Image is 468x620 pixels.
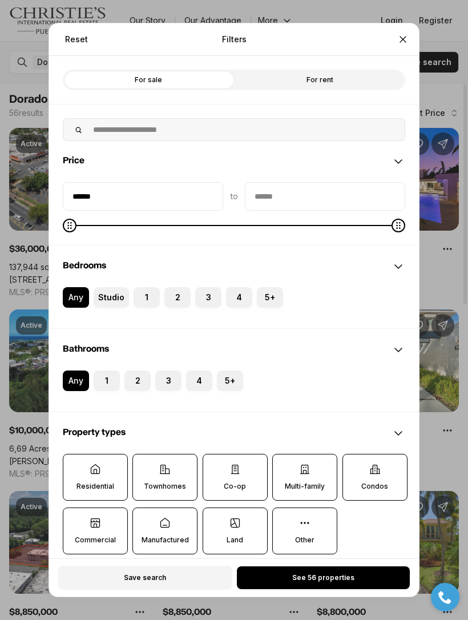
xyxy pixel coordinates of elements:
[63,287,89,308] label: Any
[49,329,419,371] div: Bathrooms
[49,141,419,182] div: Price
[227,536,243,545] p: Land
[49,182,419,245] div: Price
[195,287,221,308] label: 3
[49,413,419,454] div: Property types
[230,192,238,201] span: to
[63,344,109,353] span: Bathrooms
[142,536,189,545] p: Manufactured
[285,482,325,491] p: Multi-family
[237,566,410,589] button: See 56 properties
[245,183,405,210] input: priceMax
[63,156,84,165] span: Price
[292,573,354,582] span: See 56 properties
[63,428,126,437] span: Property types
[94,287,129,308] label: Studio
[222,35,247,44] p: Filters
[49,246,419,287] div: Bedrooms
[124,371,151,391] label: 2
[392,28,414,51] button: Close
[144,482,186,491] p: Townhomes
[164,287,191,308] label: 2
[295,536,314,545] p: Other
[155,371,181,391] label: 3
[65,35,88,44] span: Reset
[361,482,388,491] p: Condos
[63,261,106,270] span: Bedrooms
[124,573,166,582] span: Save search
[63,70,234,90] label: For sale
[392,219,405,232] span: Maximum
[49,371,419,412] div: Bathrooms
[134,287,160,308] label: 1
[49,454,419,568] div: Property types
[63,219,76,232] span: Minimum
[58,566,232,590] button: Save search
[49,287,419,328] div: Bedrooms
[58,28,95,51] button: Reset
[224,482,246,491] p: Co-op
[217,371,243,391] label: 5+
[234,70,405,90] label: For rent
[76,482,114,491] p: Residential
[186,371,212,391] label: 4
[94,371,120,391] label: 1
[63,183,223,210] input: priceMin
[257,287,283,308] label: 5+
[226,287,252,308] label: 4
[63,371,89,391] label: Any
[75,536,116,545] p: Commercial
